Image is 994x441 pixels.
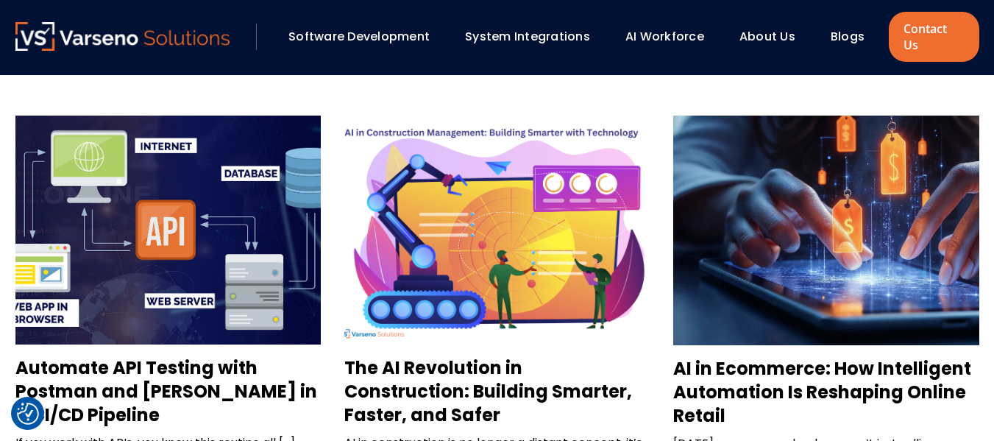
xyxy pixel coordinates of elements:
[625,28,704,45] a: AI Workforce
[17,403,39,425] img: Revisit consent button
[458,24,611,49] div: System Integrations
[17,403,39,425] button: Cookie Settings
[281,24,450,49] div: Software Development
[465,28,590,45] a: System Integrations
[344,116,650,345] img: The AI Revolution in Construction: Building Smarter, Faster, and Safer
[739,28,795,45] a: About Us
[823,24,885,49] div: Blogs
[344,356,650,427] h3: The AI Revolution in Construction: Building Smarter, Faster, and Safer
[15,116,321,345] img: Automate API Testing with Postman and Newman in a CI/CD Pipeline
[673,357,979,428] h3: AI in Ecommerce: How Intelligent Automation Is Reshaping Online Retail
[288,28,430,45] a: Software Development
[15,356,321,427] h3: Automate API Testing with Postman and [PERSON_NAME] in a CI/CD Pipeline
[732,24,816,49] div: About Us
[831,28,865,45] a: Blogs
[618,24,725,49] div: AI Workforce
[673,116,979,345] img: AI in Ecommerce: How Intelligent Automation Is Reshaping Online Retail
[15,22,230,51] img: Varseno Solutions – Product Engineering & IT Services
[889,12,979,62] a: Contact Us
